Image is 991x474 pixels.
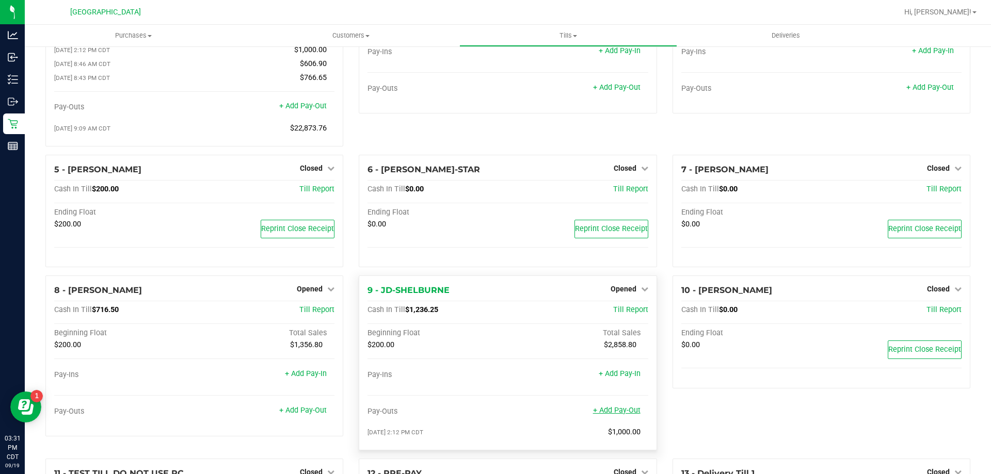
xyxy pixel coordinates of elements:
[242,25,459,46] a: Customers
[243,31,459,40] span: Customers
[290,340,323,349] span: $1,356.80
[460,31,676,40] span: Tills
[70,8,141,17] span: [GEOGRAPHIC_DATA]
[613,185,648,193] a: Till Report
[8,74,18,85] inline-svg: Inventory
[5,462,20,469] p: 09/19
[888,345,961,354] span: Reprint Close Receipt
[927,164,950,172] span: Closed
[599,46,641,55] a: + Add Pay-In
[367,220,386,228] span: $0.00
[92,305,119,314] span: $716.50
[54,329,195,338] div: Beginning Float
[54,407,195,416] div: Pay-Outs
[54,340,81,349] span: $200.00
[405,305,438,314] span: $1,236.25
[719,305,738,314] span: $0.00
[681,285,772,295] span: 10 - [PERSON_NAME]
[681,305,719,314] span: Cash In Till
[367,47,508,57] div: Pay-Ins
[367,84,508,93] div: Pay-Outs
[681,340,700,349] span: $0.00
[300,164,323,172] span: Closed
[888,340,962,359] button: Reprint Close Receipt
[904,8,971,16] span: Hi, [PERSON_NAME]!
[888,224,961,233] span: Reprint Close Receipt
[459,25,677,46] a: Tills
[54,185,92,193] span: Cash In Till
[5,434,20,462] p: 03:31 PM CDT
[575,224,648,233] span: Reprint Close Receipt
[8,96,18,107] inline-svg: Outbound
[367,429,423,436] span: [DATE] 2:12 PM CDT
[613,305,648,314] a: Till Report
[681,220,700,228] span: $0.00
[294,45,327,54] span: $1,000.00
[367,305,405,314] span: Cash In Till
[681,47,822,57] div: Pay-Ins
[367,208,508,217] div: Ending Float
[611,285,636,293] span: Opened
[367,185,405,193] span: Cash In Till
[367,370,508,380] div: Pay-Ins
[367,340,394,349] span: $200.00
[54,220,81,228] span: $200.00
[54,305,92,314] span: Cash In Till
[604,340,636,349] span: $2,858.80
[299,305,334,314] a: Till Report
[926,185,962,193] a: Till Report
[25,25,242,46] a: Purchases
[719,185,738,193] span: $0.00
[614,164,636,172] span: Closed
[279,102,327,110] a: + Add Pay-Out
[300,73,327,82] span: $766.65
[677,25,894,46] a: Deliveries
[508,329,648,338] div: Total Sales
[54,125,110,132] span: [DATE] 9:09 AM CDT
[8,52,18,62] inline-svg: Inbound
[54,370,195,380] div: Pay-Ins
[261,220,334,238] button: Reprint Close Receipt
[299,185,334,193] a: Till Report
[92,185,119,193] span: $200.00
[10,391,41,422] iframe: Resource center
[888,220,962,238] button: Reprint Close Receipt
[926,305,962,314] span: Till Report
[261,224,334,233] span: Reprint Close Receipt
[297,285,323,293] span: Opened
[574,220,648,238] button: Reprint Close Receipt
[927,285,950,293] span: Closed
[681,84,822,93] div: Pay-Outs
[906,83,954,92] a: + Add Pay-Out
[367,407,508,416] div: Pay-Outs
[8,141,18,151] inline-svg: Reports
[681,165,769,174] span: 7 - [PERSON_NAME]
[912,46,954,55] a: + Add Pay-In
[367,285,450,295] span: 9 - JD-SHELBURNE
[599,369,641,378] a: + Add Pay-In
[54,60,110,68] span: [DATE] 8:46 AM CDT
[8,119,18,129] inline-svg: Retail
[54,165,141,174] span: 5 - [PERSON_NAME]
[758,31,814,40] span: Deliveries
[54,46,110,54] span: [DATE] 2:12 PM CDT
[54,103,195,112] div: Pay-Outs
[285,369,327,378] a: + Add Pay-In
[593,406,641,415] a: + Add Pay-Out
[608,428,641,436] span: $1,000.00
[8,30,18,40] inline-svg: Analytics
[279,406,327,415] a: + Add Pay-Out
[681,329,822,338] div: Ending Float
[30,390,43,402] iframe: Resource center unread badge
[195,329,335,338] div: Total Sales
[367,165,480,174] span: 6 - [PERSON_NAME]-STAR
[54,285,142,295] span: 8 - [PERSON_NAME]
[54,74,110,81] span: [DATE] 8:43 PM CDT
[681,185,719,193] span: Cash In Till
